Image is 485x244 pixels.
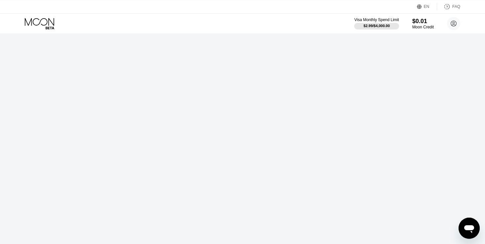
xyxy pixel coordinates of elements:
div: FAQ [437,3,460,10]
div: $0.01 [412,18,434,25]
div: Moon Credit [412,25,434,29]
div: Visa Monthly Spend Limit [354,17,399,22]
div: Visa Monthly Spend Limit$2.99/$4,000.00 [354,17,399,29]
div: EN [424,4,429,9]
div: FAQ [452,4,460,9]
div: $0.01Moon Credit [412,18,434,29]
div: $2.99 / $4,000.00 [363,24,390,28]
div: EN [417,3,437,10]
iframe: Button to launch messaging window [459,218,480,239]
